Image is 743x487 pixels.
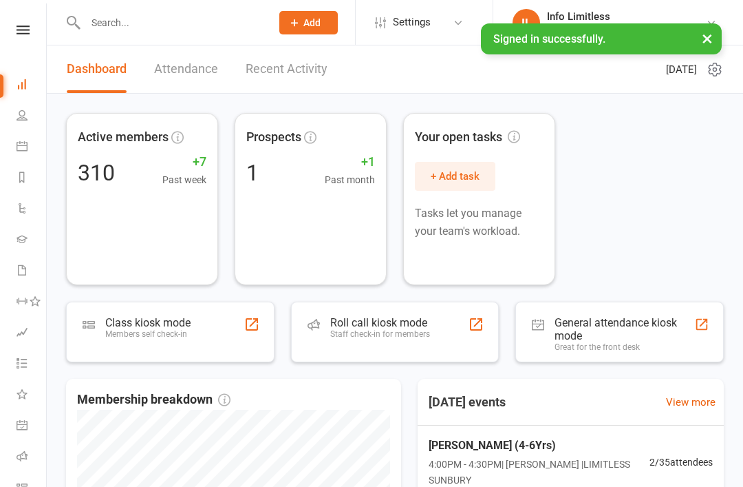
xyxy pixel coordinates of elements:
div: IL [513,9,540,37]
h3: [DATE] events [418,390,517,415]
button: Add [279,11,338,34]
div: 1 [246,162,259,184]
span: Past month [325,172,375,187]
span: Prospects [246,127,301,147]
span: Past week [162,172,206,187]
button: × [695,23,720,53]
div: 310 [78,162,115,184]
button: + Add task [415,162,495,191]
div: Limitless Mixed Martial Arts & Fitness [547,23,706,35]
span: Your open tasks [415,127,520,147]
a: Roll call kiosk mode [17,442,47,473]
a: View more [666,394,715,411]
span: Add [303,17,321,28]
a: General attendance kiosk mode [17,411,47,442]
div: Staff check-in for members [330,329,430,339]
span: Signed in successfully. [493,32,605,45]
a: Recent Activity [246,45,327,93]
span: [PERSON_NAME] (4-6Yrs) [429,437,649,455]
a: Reports [17,163,47,194]
a: People [17,101,47,132]
span: +1 [325,152,375,172]
div: Info Limitless [547,10,706,23]
a: Dashboard [67,45,127,93]
a: Attendance [154,45,218,93]
span: +7 [162,152,206,172]
a: Assessments [17,318,47,349]
div: General attendance kiosk mode [554,316,694,342]
span: [DATE] [666,61,697,78]
p: Tasks let you manage your team's workload. [415,205,543,240]
div: Class kiosk mode [105,316,191,329]
div: Great for the front desk [554,342,694,352]
span: Active members [78,127,169,147]
a: What's New [17,380,47,411]
a: Dashboard [17,70,47,101]
input: Search... [81,13,261,32]
div: Roll call kiosk mode [330,316,430,329]
a: Calendar [17,132,47,163]
span: 2 / 35 attendees [649,455,713,470]
span: Settings [393,7,431,38]
span: Membership breakdown [77,390,230,410]
div: Members self check-in [105,329,191,339]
